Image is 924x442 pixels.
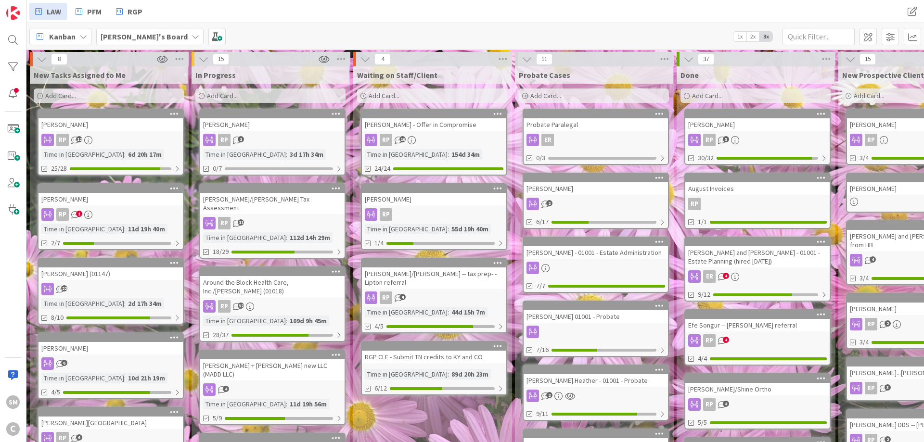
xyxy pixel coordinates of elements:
span: : [124,149,126,160]
a: [PERSON_NAME]RPTime in [GEOGRAPHIC_DATA]:11d 19h 40m2/7 [38,183,184,250]
div: ER [541,134,554,146]
span: : [286,232,287,243]
div: RP [56,134,69,146]
span: 2 [885,320,891,327]
span: New Tasks Assigned to Me [34,70,126,80]
div: [PERSON_NAME] and [PERSON_NAME] - 01001 - Estate Planning (hired [DATE]) [685,238,830,267]
div: [PERSON_NAME][GEOGRAPHIC_DATA] [38,408,183,429]
div: 6d 20h 17m [126,149,164,160]
div: [PERSON_NAME]/Shine Ortho [685,383,830,395]
div: [PERSON_NAME] (01147) [38,259,183,280]
div: Time in [GEOGRAPHIC_DATA] [41,373,124,383]
div: [PERSON_NAME] [38,118,183,131]
div: RP [703,334,716,347]
div: August Invoices [685,182,830,195]
span: 37 [698,53,714,65]
span: 1 [238,136,244,142]
div: ER [685,270,830,283]
span: 4 [399,294,406,300]
div: [PERSON_NAME] - Offer in Compromise [362,118,506,131]
div: [PERSON_NAME] - Offer in Compromise [362,110,506,131]
div: SM [6,395,20,409]
div: [PERSON_NAME] + [PERSON_NAME] new LLC (MADD LLC) [200,351,345,380]
div: RP [685,134,830,146]
div: Efe Songur -- [PERSON_NAME] referral [685,310,830,331]
span: 30/32 [698,153,714,163]
div: [PERSON_NAME] [200,110,345,131]
span: 4 [870,256,876,263]
span: In Progress [195,70,236,80]
span: : [448,149,449,160]
div: 10d 21h 19m [126,373,167,383]
div: Time in [GEOGRAPHIC_DATA] [203,232,286,243]
span: : [286,399,287,409]
span: Add Card... [45,91,76,100]
span: 32 [238,303,244,309]
a: [PERSON_NAME]RPTime in [GEOGRAPHIC_DATA]:55d 19h 40m1/4 [361,183,507,250]
span: : [448,307,449,317]
div: Around the Block Health Care, Inc./[PERSON_NAME] (01018) [200,276,345,297]
div: [PERSON_NAME]/[PERSON_NAME] Tax Assessment [200,184,345,214]
div: 112d 14h 29m [287,232,333,243]
span: 3/4 [860,273,869,283]
a: [PERSON_NAME].Heather - 01001 - Probate9/11 [523,365,669,421]
span: 18/29 [213,247,229,257]
span: 12 [76,136,82,142]
span: : [286,316,287,326]
a: [PERSON_NAME]Time in [GEOGRAPHIC_DATA]:10d 21h 19m4/5 [38,332,184,399]
span: 4 [223,386,229,392]
div: [PERSON_NAME] [38,333,183,354]
span: 11 [536,53,552,65]
div: Efe Songur -- [PERSON_NAME] referral [685,319,830,331]
span: 4/5 [51,387,60,397]
span: LAW [47,6,61,17]
div: RP [688,198,701,210]
span: 9 [723,136,729,142]
span: 2 [546,200,552,206]
span: PFM [87,6,102,17]
div: Time in [GEOGRAPHIC_DATA] [365,369,448,379]
span: 1/1 [698,217,707,227]
div: [PERSON_NAME].Heather - 01001 - Probate [524,366,668,387]
span: : [124,373,126,383]
div: RGP CLE - Submit TN credits to KY and CO [362,351,506,363]
div: [PERSON_NAME]/[PERSON_NAME] Tax Assessment [200,193,345,214]
span: 25/28 [51,164,67,174]
div: [PERSON_NAME].Heather - 01001 - Probate [524,374,668,387]
div: RP [685,334,830,347]
div: RP [685,398,830,411]
span: 8 [51,53,67,65]
div: 3d 17h 34m [287,149,326,160]
div: RP [362,291,506,304]
span: : [124,224,126,234]
span: Add Card... [207,91,238,100]
span: 22 [61,285,67,291]
div: [PERSON_NAME]/[PERSON_NAME] -- tax prep- - Lipton referral [362,259,506,289]
span: 0/7 [213,164,222,174]
a: [PERSON_NAME]/[PERSON_NAME] -- tax prep- - Lipton referralRPTime in [GEOGRAPHIC_DATA]:44d 15h 7m4/5 [361,258,507,333]
div: August Invoices [685,174,830,195]
div: C [6,422,20,436]
div: [PERSON_NAME]/[PERSON_NAME] -- tax prep- - Lipton referral [362,267,506,289]
div: RP [200,217,345,229]
span: 1/4 [374,238,384,248]
div: [PERSON_NAME] [38,193,183,205]
div: RP [200,300,345,313]
div: 11d 19h 56m [287,399,329,409]
div: RP [56,208,69,221]
div: [PERSON_NAME] 01001 - Probate [524,310,668,323]
a: [PERSON_NAME] (01147)Time in [GEOGRAPHIC_DATA]:2d 17h 34m8/10 [38,258,184,325]
span: 1 [76,211,82,217]
div: RP [362,208,506,221]
div: [PERSON_NAME] (01147) [38,267,183,280]
div: RP [865,382,877,394]
span: 9/12 [698,290,710,300]
span: Add Card... [369,91,399,100]
div: RP [865,318,877,330]
div: Time in [GEOGRAPHIC_DATA] [365,224,448,234]
div: RP [380,291,392,304]
span: 4/4 [698,354,707,364]
span: 4 [723,401,729,407]
a: [PERSON_NAME]RPTime in [GEOGRAPHIC_DATA]:3d 17h 34m0/7 [199,109,346,176]
span: 6/12 [374,383,387,393]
